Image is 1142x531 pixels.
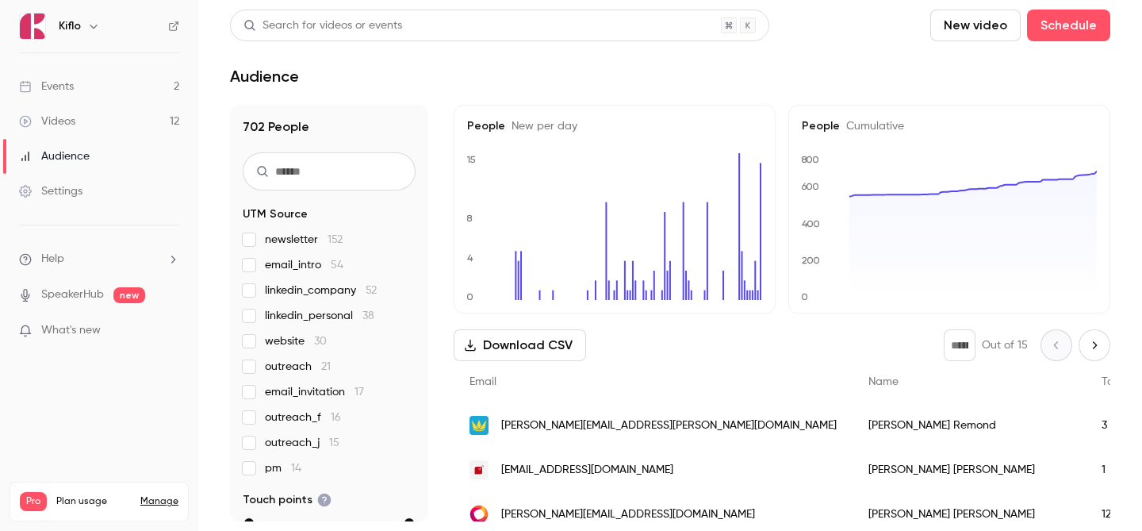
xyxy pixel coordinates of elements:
h1: Audience [230,67,299,86]
span: linkedin_company [265,283,377,298]
a: Manage [140,495,178,508]
span: 54 [331,260,343,271]
img: fluidattacks.com [469,460,489,479]
div: Events [19,79,74,94]
span: 52 [366,285,377,296]
span: [PERSON_NAME][EMAIL_ADDRESS][PERSON_NAME][DOMAIN_NAME] [501,417,837,434]
text: 0 [466,291,473,302]
span: [PERSON_NAME][EMAIL_ADDRESS][DOMAIN_NAME] [501,506,755,523]
span: 17 [354,387,364,398]
span: email_intro [265,257,343,273]
button: Schedule [1027,10,1110,41]
iframe: Noticeable Trigger [160,324,179,338]
li: help-dropdown-opener [19,251,179,267]
span: 16 [331,412,341,423]
text: 8 [466,213,473,224]
button: New video [930,10,1021,41]
h6: Kiflo [59,18,81,34]
span: 15 [329,437,339,448]
img: webmanuals.se [469,416,489,435]
span: 14 [291,463,301,474]
span: outreach [265,359,331,375]
span: Name [868,376,899,387]
text: 600 [801,181,819,192]
span: outreach_f [265,410,341,425]
text: 4 [467,252,473,264]
div: min [244,518,254,528]
div: max [404,518,414,528]
span: Cumulative [840,121,904,132]
h5: People [467,118,762,134]
span: 30 [314,336,327,347]
span: What's new [41,322,101,339]
text: 400 [802,218,820,229]
span: email_invitation [265,384,364,400]
text: 0 [801,291,808,302]
span: outreach_j [265,435,339,451]
text: 200 [802,255,820,266]
button: Download CSV [454,329,586,361]
span: Touch points [243,492,331,508]
h5: People [802,118,1097,134]
div: Settings [19,183,82,199]
span: 152 [328,234,343,245]
span: website [265,333,327,349]
img: Kiflo [20,13,45,39]
span: 21 [321,361,331,372]
span: 38 [362,310,374,321]
div: [PERSON_NAME] [PERSON_NAME] [853,448,1086,492]
span: [EMAIL_ADDRESS][DOMAIN_NAME] [501,462,673,479]
span: linkedin_personal [265,308,374,324]
span: newsletter [265,232,343,248]
h1: 702 People [243,117,416,137]
span: Plan usage [56,495,131,508]
span: Email [469,376,496,387]
text: 15 [466,154,476,165]
p: Out of 15 [982,337,1028,353]
div: [PERSON_NAME] Remond [853,403,1086,448]
div: Videos [19,114,75,129]
a: SpeakerHub [41,287,104,303]
text: 800 [801,154,819,165]
span: pm [265,460,301,476]
div: Audience [19,148,90,164]
div: Search for videos or events [243,17,402,34]
span: Pro [20,492,47,511]
span: New per day [505,121,577,132]
span: Help [41,251,64,267]
span: new [113,287,145,303]
img: kiflo.com [469,505,489,524]
button: Next page [1079,329,1110,361]
span: UTM Source [243,206,308,222]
